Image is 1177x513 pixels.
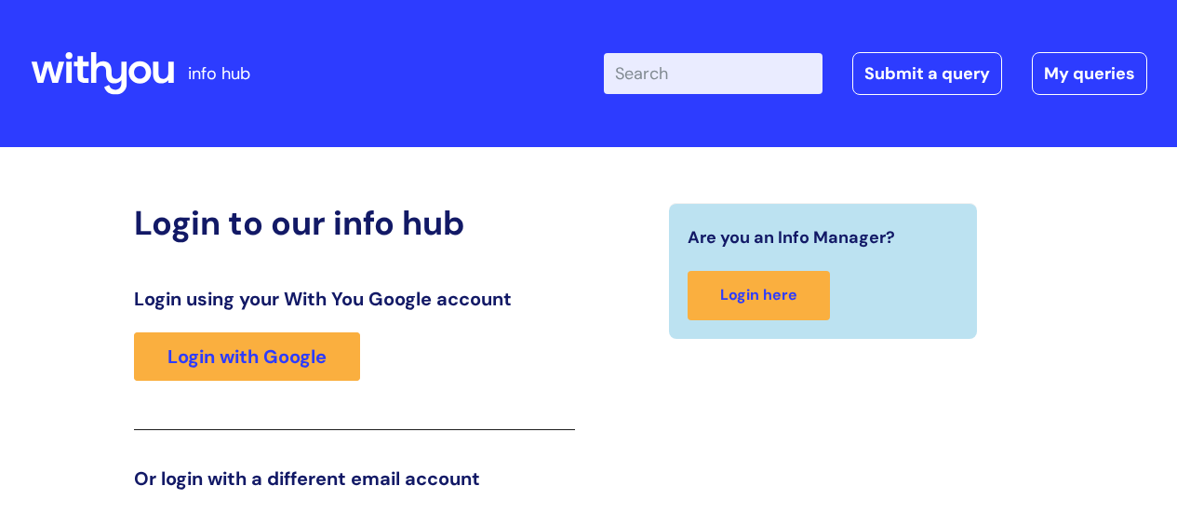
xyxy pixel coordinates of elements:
[134,332,360,381] a: Login with Google
[134,203,575,243] h2: Login to our info hub
[604,53,823,94] input: Search
[852,52,1002,95] a: Submit a query
[134,288,575,310] h3: Login using your With You Google account
[1032,52,1147,95] a: My queries
[134,467,575,490] h3: Or login with a different email account
[688,271,830,320] a: Login here
[188,59,250,88] p: info hub
[688,223,895,252] span: Are you an Info Manager?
